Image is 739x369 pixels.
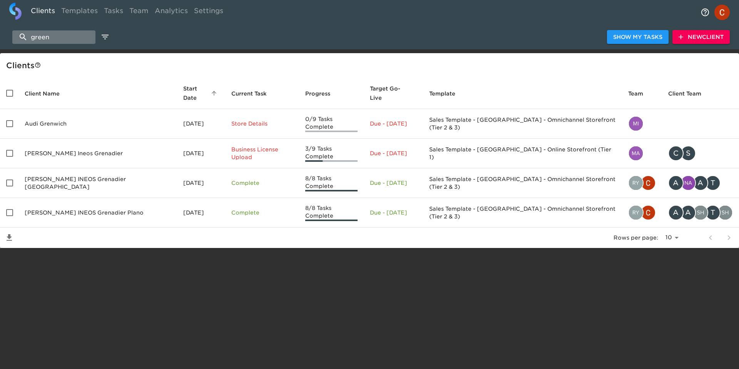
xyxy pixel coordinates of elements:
div: ryan.dale@roadster.com, christopher.mccarthy@roadster.com [628,205,656,220]
img: Shashikar.shamboor@cdk.com [718,206,732,220]
p: Due - [DATE] [370,120,417,127]
a: Team [126,3,152,22]
div: apeck@sewell.com, andrew.castillo@sewell.com, shashikar.shamboor@cdk.com, tbranson@sewell.com, Sh... [668,205,733,220]
td: [DATE] [177,139,225,168]
span: Show My Tasks [613,32,662,42]
a: Analytics [152,3,191,22]
span: Current Task [231,89,277,98]
td: 0/9 Tasks Complete [299,109,364,139]
img: shashikar.shamboor@cdk.com [694,206,707,220]
td: Sales Template - [GEOGRAPHIC_DATA] - Online Storefront (Tier 1) [423,139,622,168]
img: mia.fisher@cdk.com [629,117,643,131]
a: Tasks [101,3,126,22]
button: edit [99,30,112,44]
div: T [705,205,721,220]
div: C [668,146,684,161]
p: Business License Upload [231,146,293,161]
a: Settings [191,3,226,22]
p: Due - [DATE] [370,209,417,216]
p: Complete [231,209,293,216]
span: Client Team [668,89,711,98]
img: christopher.mccarthy@roadster.com [641,176,655,190]
td: [PERSON_NAME] Ineos Grenadier [18,139,177,168]
td: [PERSON_NAME] INEOS Grenadier [GEOGRAPHIC_DATA] [18,168,177,198]
img: ryan.dale@roadster.com [629,176,643,190]
button: notifications [696,3,714,22]
td: Sales Template - [GEOGRAPHIC_DATA] - Omnichannel Storefront (Tier 2 & 3) [423,109,622,139]
span: This is the next Task in this Hub that should be completed [231,89,267,98]
div: A [693,175,708,191]
button: NewClient [672,30,730,44]
div: Client s [6,59,736,72]
button: Show My Tasks [607,30,669,44]
svg: This is a list of all of your clients and clients shared with you [35,62,41,68]
td: Audi Grenwich [18,109,177,139]
td: [PERSON_NAME] INEOS Grenadier Plano [18,198,177,228]
td: [DATE] [177,198,225,228]
span: Team [628,89,653,98]
p: Due - [DATE] [370,179,417,187]
td: 3/9 Tasks Complete [299,139,364,168]
td: 8/8 Tasks Complete [299,168,364,198]
div: S [680,146,696,161]
div: apeck@sewell.com, naresh.bodla@cdk.com, andrew.castillo@sewell.com, tbranson@sewell.com [668,175,733,191]
div: A [668,175,684,191]
td: 8/8 Tasks Complete [299,198,364,228]
div: mia.fisher@cdk.com [628,116,656,131]
span: Client Name [25,89,70,98]
img: madison.craig@roadster.com [629,146,643,160]
img: christopher.mccarthy@roadster.com [641,206,655,220]
div: A [668,205,684,220]
td: Sales Template - [GEOGRAPHIC_DATA] - Omnichannel Storefront (Tier 2 & 3) [423,168,622,198]
div: madison.craig@roadster.com [628,146,656,161]
td: [DATE] [177,109,225,139]
td: [DATE] [177,168,225,198]
div: A [680,205,696,220]
div: T [705,175,721,191]
img: Profile [714,5,730,20]
div: cheryl.abazia@cdk.com, sara.l@ivsintl.com [668,146,733,161]
span: New Client [679,32,724,42]
span: Start Date [183,84,219,102]
p: Rows per page: [614,234,658,242]
p: Due - [DATE] [370,149,417,157]
span: Template [429,89,465,98]
span: Progress [305,89,340,98]
img: logo [9,3,22,20]
p: Complete [231,179,293,187]
a: Templates [58,3,101,22]
span: Target Go-Live [370,84,417,102]
div: ryan.dale@roadster.com, christopher.mccarthy@roadster.com [628,175,656,191]
td: Sales Template - [GEOGRAPHIC_DATA] - Omnichannel Storefront (Tier 2 & 3) [423,198,622,228]
a: Clients [28,3,58,22]
span: Calculated based on the start date and the duration of all Tasks contained in this Hub. [370,84,407,102]
img: ryan.dale@roadster.com [629,206,643,220]
select: rows per page [661,232,681,243]
input: search [12,30,95,44]
p: Store Details [231,120,293,127]
img: naresh.bodla@cdk.com [681,176,695,190]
